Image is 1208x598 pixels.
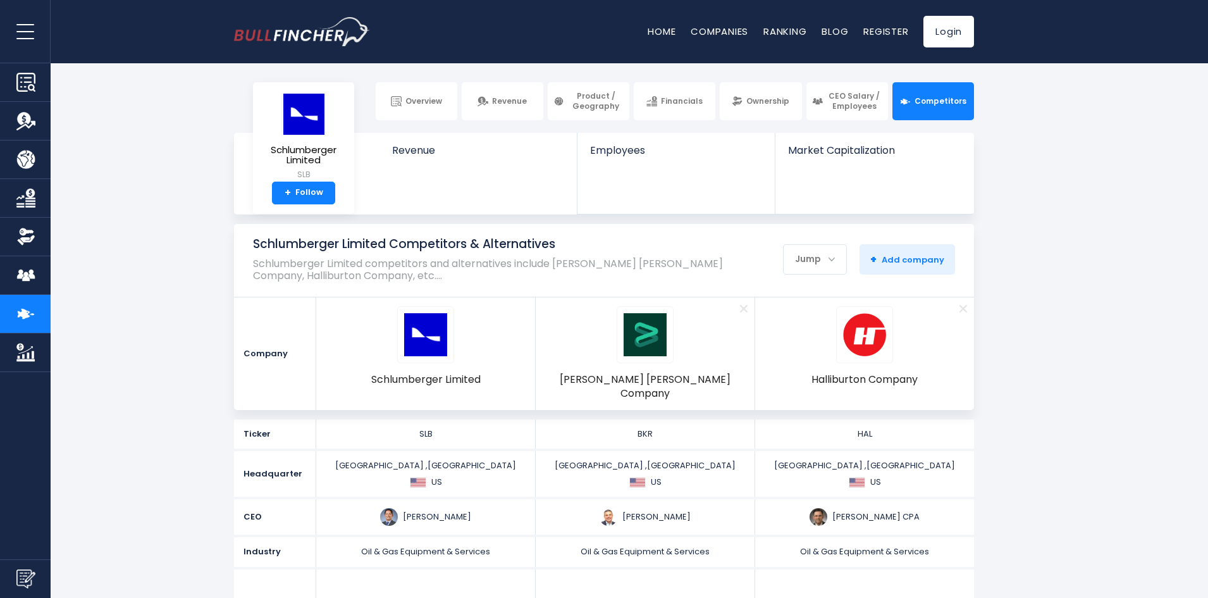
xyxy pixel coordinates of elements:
[870,252,877,266] strong: +
[379,133,577,178] a: Revenue
[800,545,929,558] span: Oil & Gas Equipment & Services
[923,16,974,47] a: Login
[720,82,801,120] a: Ownership
[648,25,675,38] a: Home
[548,82,629,120] a: Product / Geography
[863,25,908,38] a: Register
[784,246,846,272] div: Jump
[952,297,974,320] a: Remove
[651,477,662,488] span: US
[843,313,886,356] img: HAL logo
[763,25,806,38] a: Ranking
[371,373,481,387] span: Schlumberger Limited
[392,144,565,156] span: Revenue
[462,82,543,120] a: Revenue
[262,92,345,182] a: Schlumberger Limited SLB
[234,499,316,535] div: CEO
[590,144,761,156] span: Employees
[253,237,760,252] h1: Schlumberger Limited Competitors & Alternatives
[827,91,882,111] span: CEO Salary / Employees
[624,313,667,356] img: BKR logo
[320,428,531,440] div: SLB
[539,306,751,401] a: BKR logo [PERSON_NAME] [PERSON_NAME] Company
[539,373,751,401] span: [PERSON_NAME] [PERSON_NAME] Company
[732,297,755,320] a: Remove
[253,258,760,282] p: Schlumberger Limited competitors and alternatives include [PERSON_NAME] [PERSON_NAME] Company, Ha...
[860,244,955,275] button: +Add company
[581,545,710,558] span: Oil & Gas Equipment & Services
[822,25,848,38] a: Blog
[759,508,970,526] div: [PERSON_NAME] CPA
[811,306,918,401] a: HAL logo Halliburton Company
[788,144,960,156] span: Market Capitalization
[661,96,703,106] span: Financials
[234,297,316,410] div: Company
[577,133,774,178] a: Employees
[870,254,944,265] span: Add company
[320,460,531,488] div: [GEOGRAPHIC_DATA] ,[GEOGRAPHIC_DATA]
[568,91,624,111] span: Product / Geography
[404,313,447,356] img: SLB logo
[539,428,751,440] div: BKR
[234,420,316,449] div: Ticker
[371,306,481,401] a: SLB logo Schlumberger Limited
[600,508,617,526] img: lorenzo-simonelli.jpg
[759,460,970,488] div: [GEOGRAPHIC_DATA] ,[GEOGRAPHIC_DATA]
[234,17,370,46] img: bullfincher logo
[810,508,827,526] img: jeff-miller.jpg
[272,182,335,204] a: +Follow
[634,82,715,120] a: Financials
[691,25,748,38] a: Companies
[746,96,789,106] span: Ownership
[811,373,918,387] span: Halliburton Company
[870,477,881,488] span: US
[380,508,398,526] img: olivier-le-peuch.jpg
[263,169,344,180] small: SLB
[361,545,490,558] span: Oil & Gas Equipment & Services
[405,96,442,106] span: Overview
[775,133,973,178] a: Market Capitalization
[234,17,370,46] a: Go to homepage
[320,508,531,526] div: [PERSON_NAME]
[759,428,970,440] div: HAL
[431,477,442,488] span: US
[376,82,457,120] a: Overview
[539,508,751,526] div: [PERSON_NAME]
[492,96,527,106] span: Revenue
[892,82,974,120] a: Competitors
[915,96,966,106] span: Competitors
[806,82,888,120] a: CEO Salary / Employees
[539,460,751,488] div: [GEOGRAPHIC_DATA] ,[GEOGRAPHIC_DATA]
[285,187,291,199] strong: +
[234,537,316,566] div: Industry
[234,451,316,497] div: Headquarter
[16,227,35,246] img: Ownership
[263,145,344,166] span: Schlumberger Limited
